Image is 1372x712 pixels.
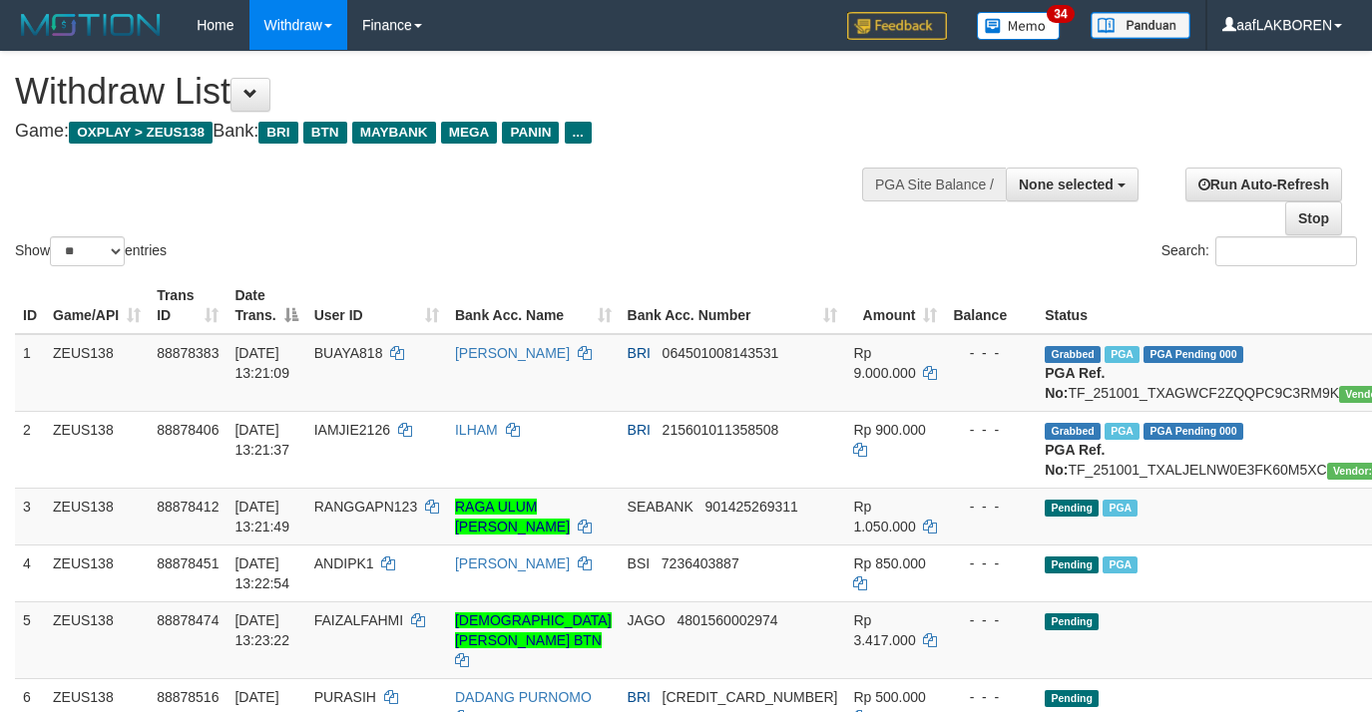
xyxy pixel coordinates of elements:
td: ZEUS138 [45,601,149,678]
th: Game/API: activate to sort column ascending [45,277,149,334]
span: 88878516 [157,689,219,705]
img: MOTION_logo.png [15,10,167,40]
b: PGA Ref. No: [1045,442,1105,478]
span: MAYBANK [352,122,436,144]
span: 88878406 [157,422,219,438]
span: 88878383 [157,345,219,361]
span: PANIN [502,122,559,144]
span: PGA Pending [1143,423,1243,440]
span: 34 [1047,5,1074,23]
span: ANDIPK1 [314,555,374,571]
span: BSI [628,555,651,571]
input: Search: [1215,236,1357,266]
label: Search: [1161,236,1357,266]
span: Copy 4801560002974 to clipboard [677,612,777,628]
select: Showentries [50,236,125,266]
td: ZEUS138 [45,334,149,412]
div: - - - [953,343,1029,363]
span: MEGA [441,122,498,144]
span: [DATE] 13:21:09 [234,345,289,381]
th: User ID: activate to sort column ascending [306,277,447,334]
span: Copy 215601011358508 to clipboard [663,422,779,438]
button: None selected [1006,168,1139,201]
td: 3 [15,488,45,544]
span: Marked by aafsolysreylen [1105,346,1140,363]
span: None selected [1019,177,1114,192]
span: Rp 1.050.000 [853,499,915,534]
a: Stop [1285,201,1342,235]
h4: Game: Bank: [15,122,895,142]
span: Rp 9.000.000 [853,345,915,381]
a: DADANG PURNOMO [455,689,592,705]
span: Marked by aafsolysreylen [1105,423,1140,440]
img: panduan.png [1091,12,1190,39]
b: PGA Ref. No: [1045,365,1105,401]
span: Rp 900.000 [853,422,925,438]
span: Grabbed [1045,423,1101,440]
th: Balance [945,277,1037,334]
span: Grabbed [1045,346,1101,363]
div: - - - [953,610,1029,630]
span: OXPLAY > ZEUS138 [69,122,213,144]
td: ZEUS138 [45,411,149,488]
span: FAIZALFAHMI [314,612,403,628]
td: 4 [15,544,45,601]
span: Rp 850.000 [853,555,925,571]
div: - - - [953,497,1029,517]
div: - - - [953,553,1029,573]
th: Amount: activate to sort column ascending [845,277,945,334]
span: Rp 500.000 [853,689,925,705]
td: ZEUS138 [45,488,149,544]
th: Trans ID: activate to sort column ascending [149,277,227,334]
th: Date Trans.: activate to sort column descending [227,277,305,334]
span: Copy 7236403887 to clipboard [662,555,739,571]
span: 88878474 [157,612,219,628]
span: Marked by aafsolysreylen [1103,500,1138,517]
label: Show entries [15,236,167,266]
span: [DATE] 13:22:54 [234,555,289,591]
h1: Withdraw List [15,72,895,112]
span: Pending [1045,556,1099,573]
span: Rp 3.417.000 [853,612,915,648]
span: JAGO [628,612,666,628]
span: Copy 901425269311 to clipboard [704,499,797,515]
td: 2 [15,411,45,488]
span: Pending [1045,690,1099,707]
a: RAGA ULUM [PERSON_NAME] [455,499,570,534]
img: Button%20Memo.svg [977,12,1061,40]
span: PGA Pending [1143,346,1243,363]
span: BUAYA818 [314,345,383,361]
a: [PERSON_NAME] [455,555,570,571]
td: 5 [15,601,45,678]
span: Pending [1045,500,1099,517]
span: BRI [258,122,297,144]
div: - - - [953,420,1029,440]
div: - - - [953,687,1029,707]
span: Copy 064501008143531 to clipboard [663,345,779,361]
span: ... [565,122,592,144]
a: [PERSON_NAME] [455,345,570,361]
span: BRI [628,689,651,705]
span: Pending [1045,613,1099,630]
a: ILHAM [455,422,498,438]
span: BTN [303,122,347,144]
a: [DEMOGRAPHIC_DATA][PERSON_NAME] BTN [455,612,612,648]
td: ZEUS138 [45,544,149,601]
a: Run Auto-Refresh [1185,168,1342,201]
span: [DATE] 13:23:22 [234,612,289,648]
td: 1 [15,334,45,412]
span: SEABANK [628,499,693,515]
span: BRI [628,422,651,438]
span: 88878412 [157,499,219,515]
span: PURASIH [314,689,376,705]
span: IAMJIE2126 [314,422,390,438]
th: Bank Acc. Name: activate to sort column ascending [447,277,620,334]
span: Marked by aafsolysreylen [1103,556,1138,573]
span: Copy 100801008713505 to clipboard [663,689,838,705]
div: PGA Site Balance / [862,168,1006,201]
span: BRI [628,345,651,361]
span: [DATE] 13:21:37 [234,422,289,458]
th: Bank Acc. Number: activate to sort column ascending [620,277,846,334]
span: RANGGAPN123 [314,499,417,515]
th: ID [15,277,45,334]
